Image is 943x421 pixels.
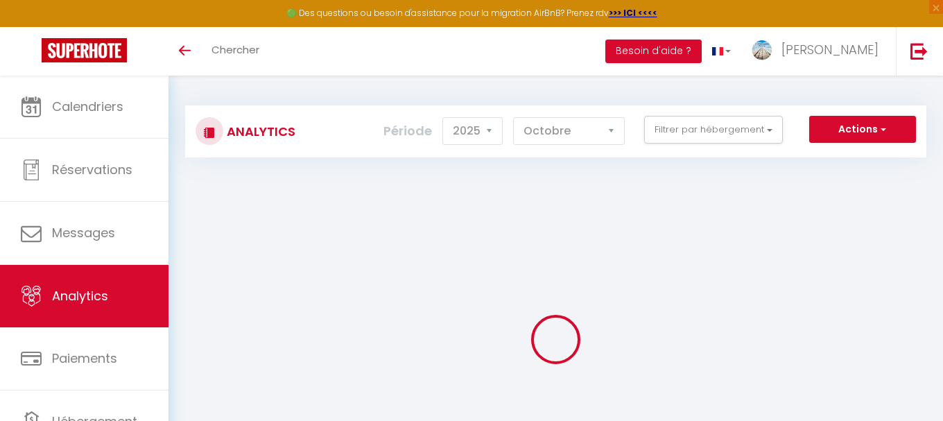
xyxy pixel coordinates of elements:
img: ... [752,40,772,60]
a: ... [PERSON_NAME] [741,27,896,76]
span: [PERSON_NAME] [781,41,879,58]
span: Messages [52,224,115,241]
label: Période [383,116,432,146]
span: Paiements [52,350,117,367]
span: Réservations [52,161,132,178]
span: Calendriers [52,98,123,115]
a: >>> ICI <<<< [609,7,657,19]
button: Actions [809,116,916,144]
img: logout [910,42,928,60]
button: Filtrer par hébergement [644,116,783,144]
button: Besoin d'aide ? [605,40,702,63]
span: Analytics [52,287,108,304]
img: Super Booking [42,38,127,62]
span: Chercher [211,42,259,57]
a: Chercher [201,27,270,76]
h3: Analytics [223,116,295,147]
